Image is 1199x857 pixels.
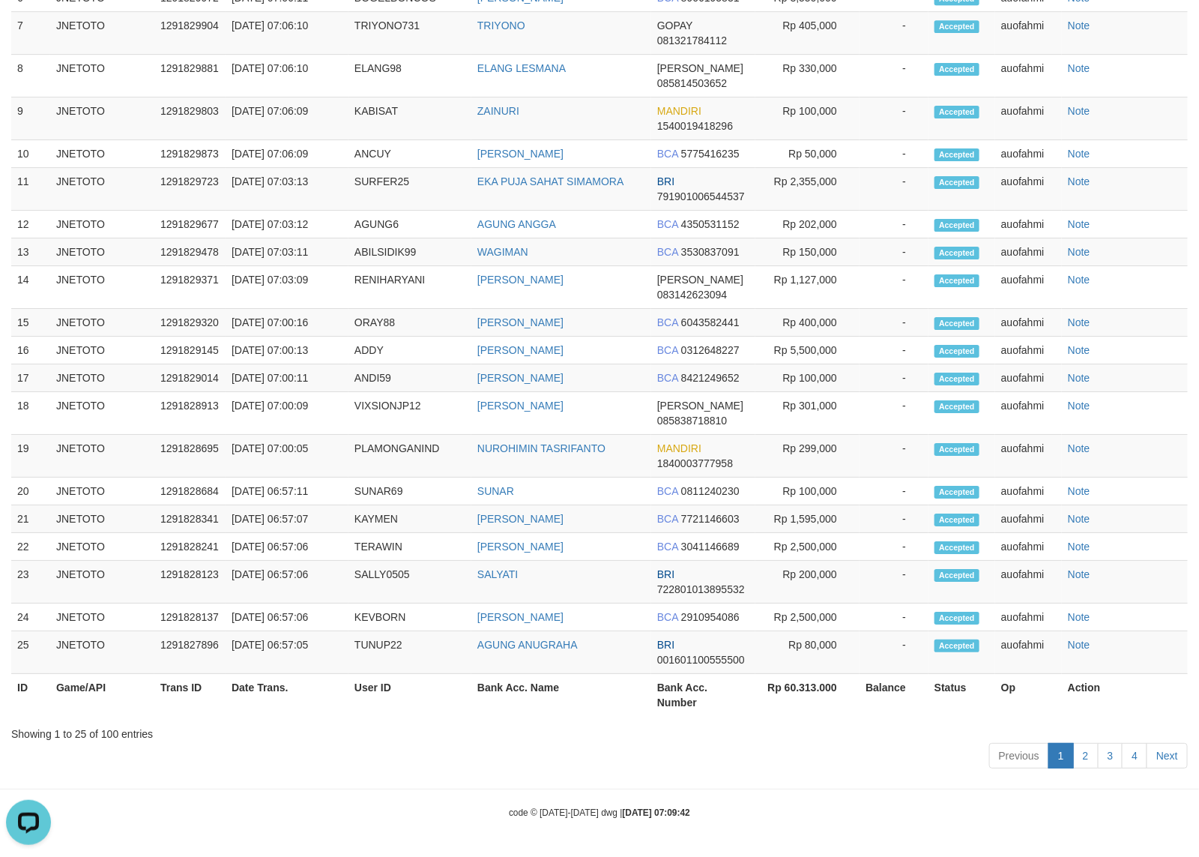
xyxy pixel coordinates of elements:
span: BCA [657,148,678,160]
td: auofahmi [995,561,1062,604]
td: Rp 2,500,000 [755,533,860,561]
span: Copy 2910954086 to clipboard [681,611,740,623]
td: auofahmi [995,97,1062,140]
span: Accepted [934,612,979,625]
td: JNETOTO [50,55,154,97]
td: Rp 100,000 [755,478,860,505]
td: auofahmi [995,309,1062,337]
span: Accepted [934,373,979,385]
span: Accepted [934,274,979,287]
th: User ID [348,674,471,717]
td: - [860,168,928,211]
td: SALLY0505 [348,561,471,604]
span: Copy 3041146689 to clipboard [681,541,740,553]
td: - [860,392,928,435]
td: 9 [11,97,50,140]
a: 4 [1122,743,1147,769]
td: 21 [11,505,50,533]
td: auofahmi [995,604,1062,631]
td: Rp 202,000 [755,211,860,238]
td: 1291829904 [154,12,226,55]
a: Note [1068,175,1090,187]
td: Rp 150,000 [755,238,860,266]
span: BCA [657,485,678,497]
td: auofahmi [995,12,1062,55]
span: BRI [657,639,674,651]
a: WAGIMAN [477,246,528,258]
td: - [860,238,928,266]
a: NUROHIMIN TASRIFANTO [477,442,605,454]
td: Rp 100,000 [755,364,860,392]
td: 10 [11,140,50,168]
span: Accepted [934,63,979,76]
a: ELANG LESMANA [477,62,566,74]
td: Rp 50,000 [755,140,860,168]
span: Copy 791901006544537 to clipboard [657,190,745,202]
td: 11 [11,168,50,211]
td: 1291829371 [154,266,226,309]
a: 2 [1073,743,1099,769]
td: 1291829145 [154,337,226,364]
td: - [860,12,928,55]
th: Bank Acc. Name [471,674,651,717]
td: [DATE] 07:06:09 [226,140,348,168]
span: Accepted [934,514,979,526]
td: auofahmi [995,533,1062,561]
td: - [860,631,928,674]
span: Accepted [934,148,979,161]
span: Accepted [934,345,979,358]
td: [DATE] 07:03:11 [226,238,348,266]
span: Accepted [934,486,979,499]
td: ORAY88 [348,309,471,337]
td: auofahmi [995,337,1062,364]
td: KAYMEN [348,505,471,533]
a: 1 [1048,743,1074,769]
td: auofahmi [995,266,1062,309]
span: BCA [657,246,678,258]
td: 1291829478 [154,238,226,266]
td: PLAMONGANIND [348,435,471,478]
td: [DATE] 07:03:13 [226,168,348,211]
td: JNETOTO [50,309,154,337]
a: Note [1068,611,1090,623]
td: ELANG98 [348,55,471,97]
td: - [860,211,928,238]
td: [DATE] 06:57:06 [226,533,348,561]
td: auofahmi [995,364,1062,392]
td: - [860,533,928,561]
td: JNETOTO [50,97,154,140]
td: 1291828695 [154,435,226,478]
td: auofahmi [995,238,1062,266]
a: AGUNG ANGGA [477,218,556,230]
span: Accepted [934,541,979,554]
span: Accepted [934,20,979,33]
td: [DATE] 06:57:07 [226,505,348,533]
th: Game/API [50,674,154,717]
span: Accepted [934,176,979,189]
a: Note [1068,442,1090,454]
td: 19 [11,435,50,478]
span: Copy 5775416235 to clipboard [681,148,740,160]
span: [PERSON_NAME] [657,274,743,286]
td: auofahmi [995,211,1062,238]
span: Copy 722801013895532 to clipboard [657,583,745,595]
a: Note [1068,541,1090,553]
td: JNETOTO [50,211,154,238]
a: Note [1068,19,1090,31]
a: [PERSON_NAME] [477,611,564,623]
td: JNETOTO [50,533,154,561]
td: JNETOTO [50,392,154,435]
a: TRIYONO [477,19,525,31]
td: Rp 2,500,000 [755,604,860,631]
td: [DATE] 07:06:10 [226,12,348,55]
span: Accepted [934,317,979,330]
span: Copy 1840003777958 to clipboard [657,457,733,469]
span: [PERSON_NAME] [657,62,743,74]
td: JNETOTO [50,505,154,533]
td: Rp 80,000 [755,631,860,674]
td: ABILSIDIK99 [348,238,471,266]
th: ID [11,674,50,717]
td: ADDY [348,337,471,364]
span: Copy 085814503652 to clipboard [657,77,727,89]
th: Date Trans. [226,674,348,717]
